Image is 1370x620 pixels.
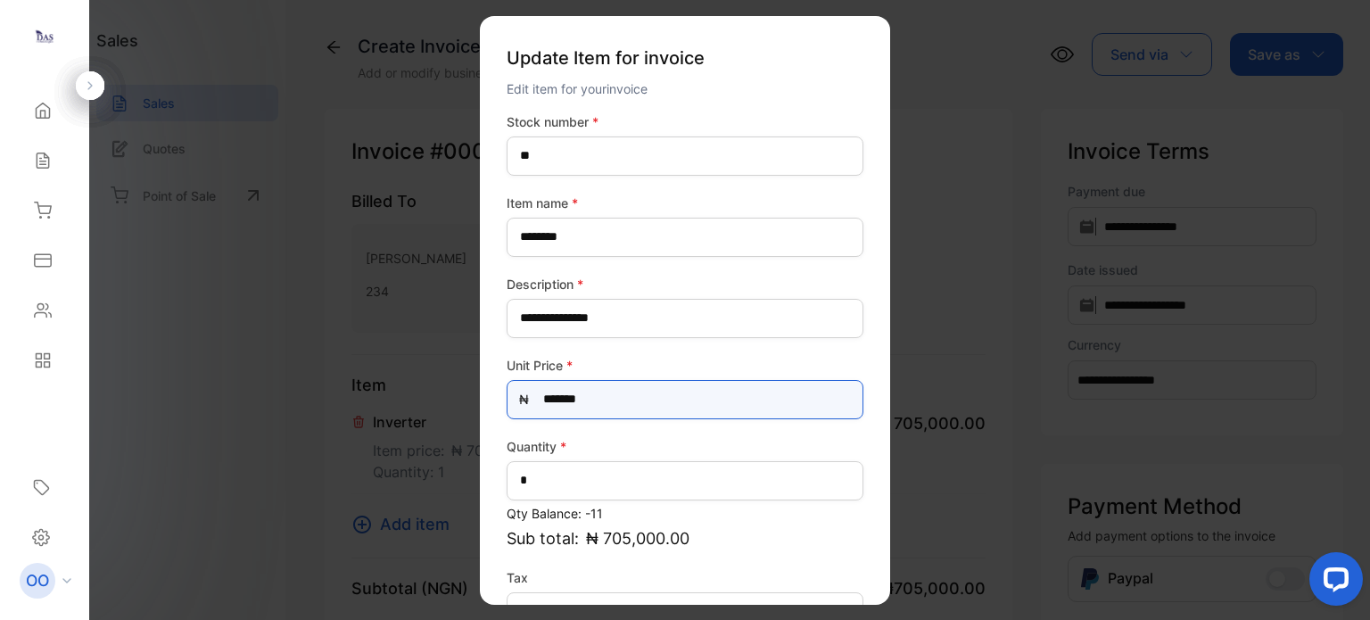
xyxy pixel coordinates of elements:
p: OO [26,569,49,592]
iframe: LiveChat chat widget [1295,545,1370,620]
label: Item name [507,193,863,211]
span: ₦ 705,000.00 [586,525,689,550]
label: Description [507,274,863,293]
label: Tax [507,567,863,586]
label: Quantity [507,436,863,455]
p: Sub total: [507,525,863,550]
label: Unit Price [507,355,863,374]
label: Stock number [507,112,863,130]
span: Edit item for your invoice [507,80,648,95]
span: ₦ [519,390,529,409]
p: Qty Balance: -11 [507,503,863,522]
img: logo [31,23,58,50]
p: Update Item for invoice [507,37,863,78]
